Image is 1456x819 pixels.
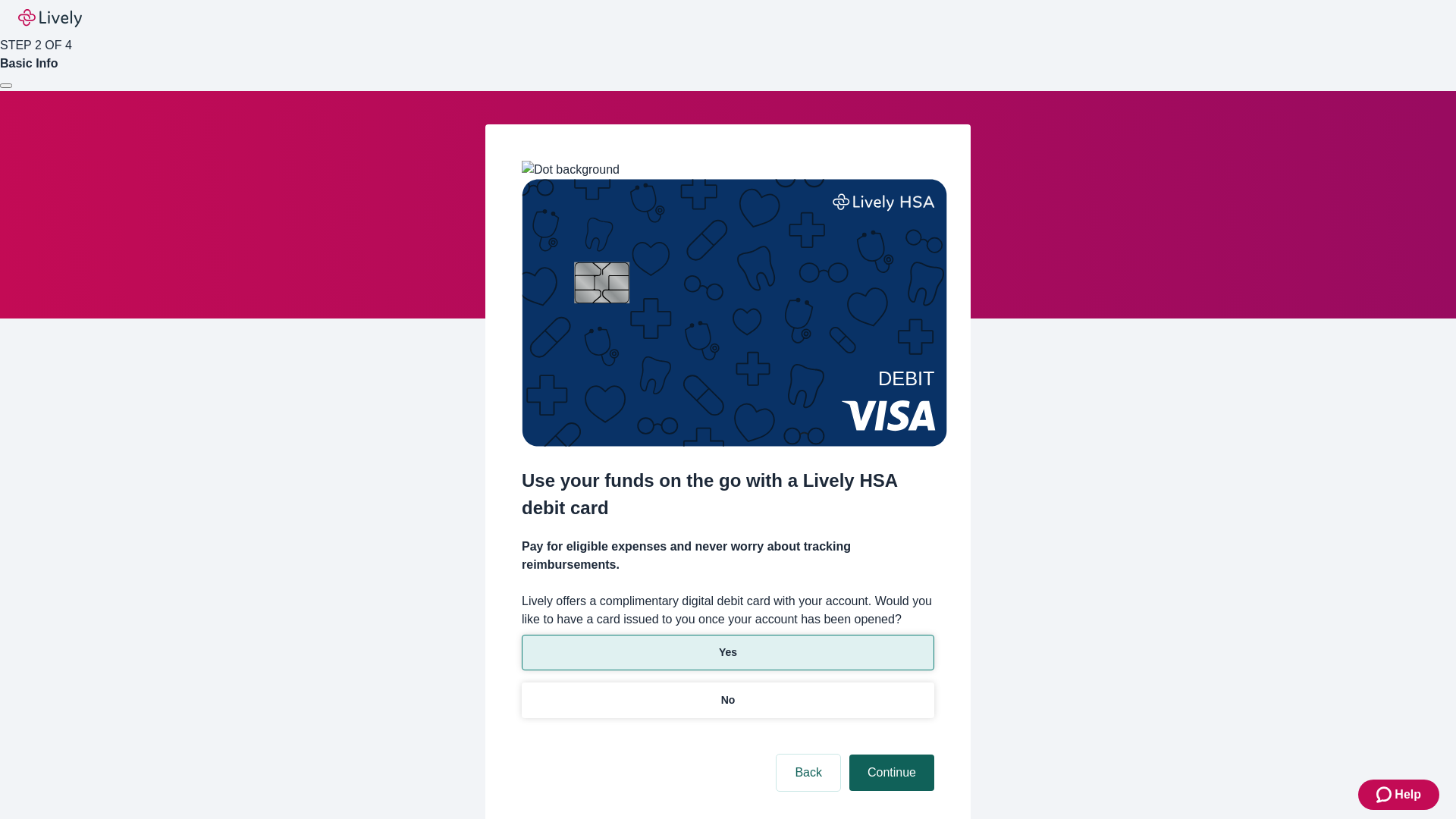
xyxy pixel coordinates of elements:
[1376,786,1395,804] svg: Zendesk support icon
[721,692,736,708] p: No
[522,682,934,718] button: No
[18,9,82,27] img: Lively
[522,179,947,447] img: Debit card
[522,635,934,670] button: Yes
[1358,780,1439,810] button: Zendesk support iconHelp
[719,645,737,661] p: Yes
[777,755,840,791] button: Back
[522,538,934,574] h4: Pay for eligible expenses and never worry about tracking reimbursements.
[522,467,934,522] h2: Use your funds on the go with a Lively HSA debit card
[522,592,934,629] label: Lively offers a complimentary digital debit card with your account. Would you like to have a card...
[849,755,934,791] button: Continue
[522,161,620,179] img: Dot background
[1395,786,1421,804] span: Help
